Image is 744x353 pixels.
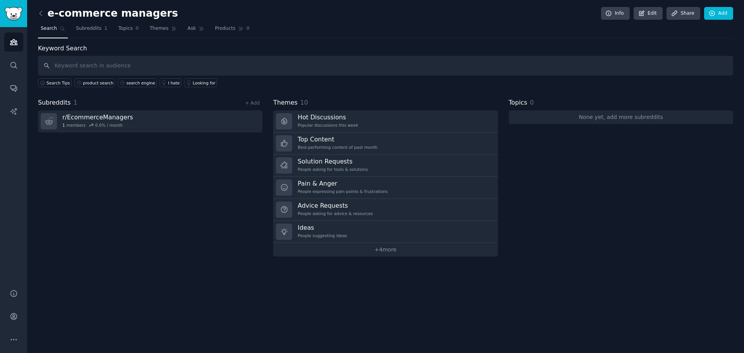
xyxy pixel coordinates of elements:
[115,22,141,38] a: Topics0
[245,100,260,106] a: + Add
[104,25,108,32] span: 1
[601,7,630,20] a: Info
[300,99,308,106] span: 10
[38,110,262,133] a: r/EcommerceManagers1members0.0% / month
[298,157,368,165] h3: Solution Requests
[273,199,498,221] a: Advice RequestsPeople asking for advice & resources
[168,80,180,86] div: I hate
[150,25,169,32] span: Themes
[95,122,123,128] div: 0.0 % / month
[298,145,377,150] div: Best-performing content of past month
[185,22,207,38] a: Ask
[298,211,373,216] div: People asking for advice & resources
[273,177,498,199] a: Pain & AngerPeople expressing pain points & frustrations
[298,122,358,128] div: Popular discussions this week
[298,167,368,172] div: People asking for tools & solutions
[246,25,250,32] span: 0
[212,22,252,38] a: Products0
[62,113,133,121] h3: r/ EcommerceManagers
[184,78,217,87] a: Looking for
[46,80,70,86] span: Search Tips
[147,22,179,38] a: Themes
[215,25,236,32] span: Products
[273,243,498,257] a: +4more
[38,98,71,108] span: Subreddits
[193,80,215,86] div: Looking for
[62,122,65,128] span: 1
[62,122,133,128] div: members
[74,78,115,87] a: product search
[298,135,377,143] h3: Top Content
[160,78,182,87] a: I hate
[74,99,77,106] span: 1
[298,224,347,232] h3: Ideas
[273,98,298,108] span: Themes
[509,98,527,108] span: Topics
[136,25,139,32] span: 0
[38,7,178,20] h2: e-commerce managers
[38,45,87,52] label: Keyword Search
[76,25,102,32] span: Subreddits
[298,189,387,194] div: People expressing pain points & frustrations
[38,78,72,87] button: Search Tips
[273,110,498,133] a: Hot DiscussionsPopular discussions this week
[298,233,347,238] div: People suggesting ideas
[38,56,733,76] input: Keyword search in audience
[666,7,700,20] a: Share
[273,133,498,155] a: Top ContentBest-performing content of past month
[188,25,196,32] span: Ask
[704,7,733,20] a: Add
[509,110,733,124] a: None yet, add more subreddits
[38,22,68,38] a: Search
[118,78,157,87] a: search engine
[41,25,57,32] span: Search
[298,179,387,188] h3: Pain & Anger
[273,221,498,243] a: IdeasPeople suggesting ideas
[298,113,358,121] h3: Hot Discussions
[73,22,110,38] a: Subreddits1
[83,80,114,86] div: product search
[273,155,498,177] a: Solution RequestsPeople asking for tools & solutions
[530,99,534,106] span: 0
[126,80,155,86] div: search engine
[5,7,22,21] img: GummySearch logo
[118,25,133,32] span: Topics
[298,201,373,210] h3: Advice Requests
[634,7,663,20] a: Edit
